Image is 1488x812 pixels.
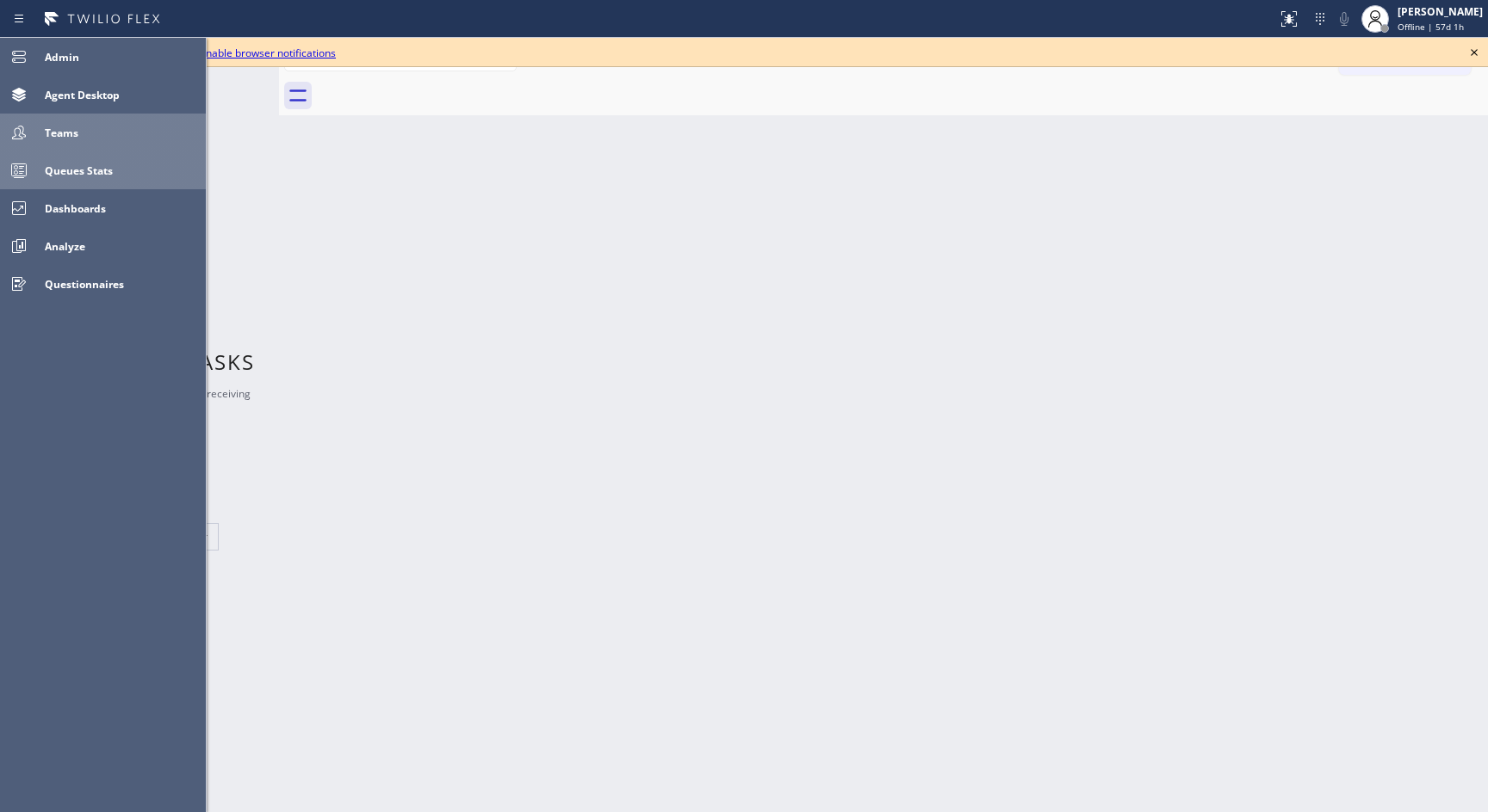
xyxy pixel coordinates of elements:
span: Questionnaires [45,277,124,292]
div: [PERSON_NAME] [1398,4,1483,19]
button: Mute [1332,7,1356,31]
span: Queues Stats [45,163,113,178]
a: enable browser notifications [200,46,336,60]
span: Teams [45,126,78,140]
span: Agent Desktop [45,88,120,102]
span: Dashboards [45,201,106,216]
span: Offline | 57d 1h [1398,21,1464,33]
span: Analyze [45,239,85,254]
div: Admin [38,43,206,71]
